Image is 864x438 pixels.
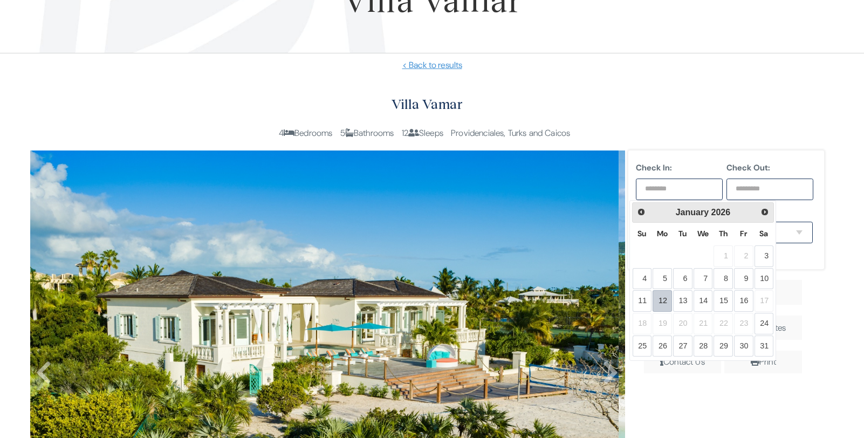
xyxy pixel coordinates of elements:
[678,229,687,238] span: Tuesday
[16,59,848,72] a: < Back to results
[676,208,709,217] span: January
[760,208,769,216] span: Next
[644,351,722,373] span: Contact Us
[637,208,646,216] span: Prev
[633,336,652,357] a: 25
[636,161,723,174] label: Check In:
[734,336,753,357] a: 30
[673,268,692,290] a: 6
[673,290,692,312] a: 13
[755,336,774,357] a: 31
[657,229,668,238] span: Monday
[755,313,774,334] a: 24
[30,93,825,115] h2: Villa Vamar
[711,208,731,217] span: 2026
[402,127,443,139] span: 12 Sleeps
[673,336,692,357] a: 27
[279,127,333,139] span: 4 Bedrooms
[694,268,713,290] a: 7
[755,268,774,290] a: 10
[755,245,774,267] a: 3
[714,268,733,290] a: 8
[697,229,709,238] span: Wednesday
[634,204,649,220] a: Prev
[451,127,570,139] span: Providenciales, Turks and Caicos
[734,290,753,312] a: 16
[719,229,728,238] span: Thursday
[734,268,753,290] a: 9
[633,290,652,312] a: 11
[637,229,646,238] span: Sunday
[714,336,733,357] a: 29
[729,355,798,369] div: Print
[340,127,394,139] span: 5 Bathrooms
[653,290,672,312] a: 12
[740,229,747,238] span: Friday
[694,290,713,312] a: 14
[726,161,814,174] label: Check Out:
[759,229,768,238] span: Saturday
[714,290,733,312] a: 15
[653,336,672,357] a: 26
[633,268,652,290] a: 4
[653,268,672,290] a: 5
[757,204,772,220] a: Next
[694,336,713,357] a: 28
